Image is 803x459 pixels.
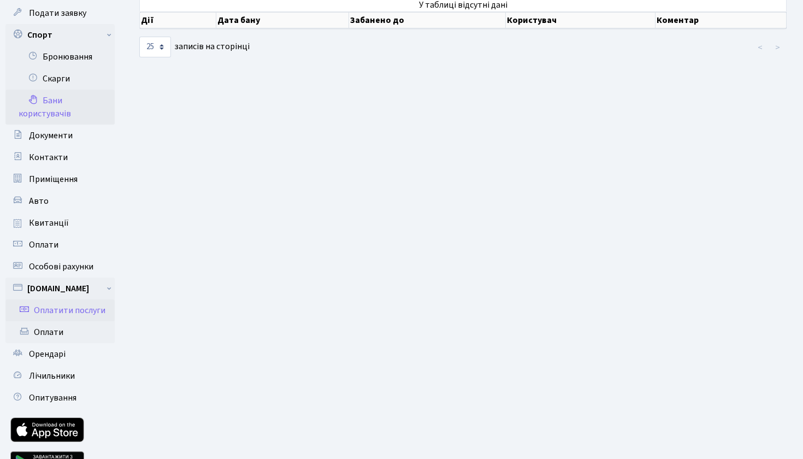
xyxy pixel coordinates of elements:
span: Орендарі [29,348,66,360]
span: Лічильники [29,370,75,382]
a: Особові рахунки [5,256,115,278]
a: Подати заявку [5,2,115,24]
a: [DOMAIN_NAME] [5,278,115,299]
a: Лічильники [5,365,115,387]
a: Авто [5,190,115,212]
a: Контакти [5,146,115,168]
a: Бани користувачів [5,90,115,125]
label: записів на сторінці [139,37,250,57]
span: Авто [29,195,49,207]
span: Приміщення [29,173,78,185]
span: Квитанції [29,217,69,229]
th: Коментар [656,12,787,28]
a: Спорт [5,24,115,46]
a: Орендарі [5,343,115,365]
a: Опитування [5,387,115,409]
th: Дата бану [216,12,350,28]
a: Квитанції [5,212,115,234]
th: Забанено до [349,12,506,28]
span: Контакти [29,151,68,163]
th: Дії [140,12,216,28]
a: Оплати [5,234,115,256]
span: Опитування [29,392,76,404]
a: Оплатити послуги [5,299,115,321]
span: Особові рахунки [29,261,93,273]
a: Приміщення [5,168,115,190]
a: Документи [5,125,115,146]
a: Бронювання [5,46,115,68]
span: Подати заявку [29,7,86,19]
span: Документи [29,130,73,142]
span: Оплати [29,239,58,251]
th: Користувач [506,12,656,28]
a: Оплати [5,321,115,343]
a: Скарги [5,68,115,90]
select: записів на сторінці [139,37,171,57]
